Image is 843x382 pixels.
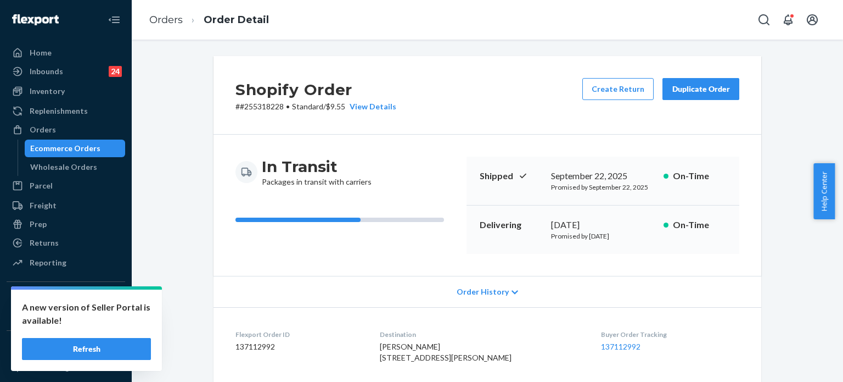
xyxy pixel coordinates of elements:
a: Orders [149,14,183,26]
div: Duplicate Order [672,84,730,95]
dt: Buyer Order Tracking [601,330,739,339]
a: Orders [7,121,125,139]
a: Parcel [7,177,125,195]
div: [DATE] [551,219,655,231]
div: Wholesale Orders [30,162,97,173]
button: Refresh [22,338,151,360]
a: Ecommerce Orders [25,140,126,157]
div: 24 [109,66,122,77]
div: Orders [30,124,56,135]
div: Returns [30,237,59,248]
div: Inbounds [30,66,63,77]
h2: Shopify Order [235,78,396,101]
p: Delivering [480,219,542,231]
p: Promised by [DATE] [551,231,655,241]
button: Duplicate Order [662,78,739,100]
div: Ecommerce Orders [30,143,100,154]
button: Open Search Box [753,9,775,31]
iframe: Opens a widget where you can chat to one of our agents [773,349,832,377]
p: On-Time [673,170,726,182]
a: Replenishments [7,102,125,120]
a: Add Fast Tag [7,362,125,375]
a: 137112992 [601,342,640,351]
dt: Flexport Order ID [235,330,362,339]
p: A new version of Seller Portal is available! [22,301,151,327]
button: Fast Tags [7,340,125,357]
a: Order Detail [204,14,269,26]
div: September 22, 2025 [551,170,655,182]
dd: 137112992 [235,341,362,352]
div: Reporting [30,257,66,268]
span: • [286,102,290,111]
p: Promised by September 22, 2025 [551,182,655,192]
button: Integrations [7,291,125,308]
p: Shipped [480,170,542,182]
p: On-Time [673,219,726,231]
a: Home [7,44,125,62]
a: Wholesale Orders [25,158,126,176]
span: [PERSON_NAME] [STREET_ADDRESS][PERSON_NAME] [380,342,512,362]
h3: In Transit [262,157,372,176]
button: Create Return [582,78,654,100]
a: Returns [7,234,125,252]
p: # #255318228 / $9.55 [235,101,396,112]
a: Prep [7,215,125,233]
div: Replenishments [30,106,88,117]
button: Close Navigation [103,9,125,31]
div: Parcel [30,180,53,191]
a: Inventory [7,82,125,100]
ol: breadcrumbs [140,4,278,36]
a: Inbounds24 [7,63,125,80]
div: Packages in transit with carriers [262,157,372,187]
span: Standard [292,102,323,111]
button: View Details [345,101,396,112]
button: Help Center [813,163,835,219]
a: Add Integration [7,313,125,326]
span: Order History [457,286,509,297]
button: Open notifications [777,9,799,31]
a: Reporting [7,254,125,272]
dt: Destination [380,330,584,339]
button: Open account menu [801,9,823,31]
div: Prep [30,219,47,230]
div: Inventory [30,86,65,97]
div: Freight [30,200,57,211]
a: Freight [7,197,125,214]
img: Flexport logo [12,14,59,25]
div: Home [30,47,52,58]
